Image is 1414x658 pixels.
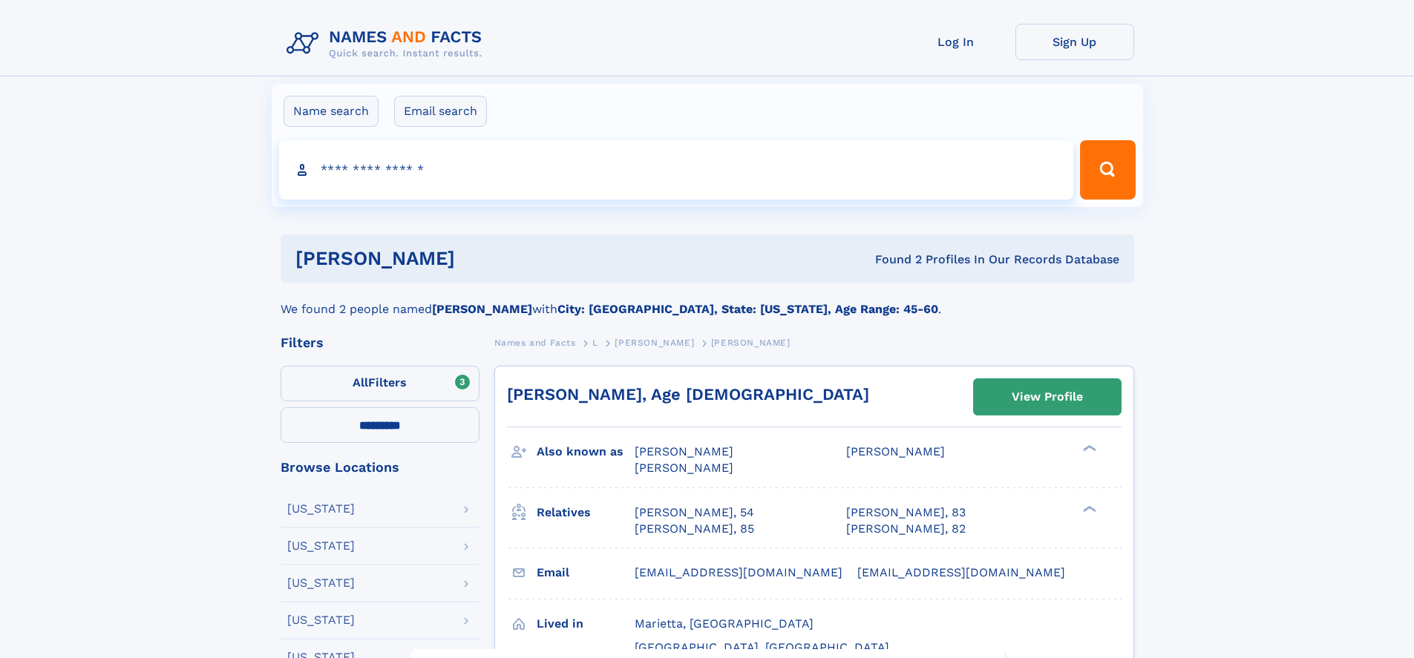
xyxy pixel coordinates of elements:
[897,24,1015,60] a: Log In
[592,333,598,352] a: L
[284,96,379,127] label: Name search
[557,302,938,316] b: City: [GEOGRAPHIC_DATA], State: [US_STATE], Age Range: 45-60
[635,461,733,475] span: [PERSON_NAME]
[635,444,733,458] span: [PERSON_NAME]
[287,540,355,552] div: [US_STATE]
[665,251,1119,268] div: Found 2 Profiles In Our Records Database
[635,521,754,537] a: [PERSON_NAME], 85
[615,333,694,352] a: [PERSON_NAME]
[281,24,494,64] img: Logo Names and Facts
[494,333,576,352] a: Names and Facts
[615,338,694,348] span: [PERSON_NAME]
[1079,504,1097,513] div: ❯
[281,461,479,474] div: Browse Locations
[507,385,869,404] a: [PERSON_NAME], Age [DEMOGRAPHIC_DATA]
[537,611,635,636] h3: Lived in
[295,249,665,268] h1: [PERSON_NAME]
[846,521,966,537] a: [PERSON_NAME], 82
[846,444,945,458] span: [PERSON_NAME]
[635,504,754,521] a: [PERSON_NAME], 54
[287,503,355,515] div: [US_STATE]
[592,338,598,348] span: L
[846,504,966,521] a: [PERSON_NAME], 83
[1015,24,1134,60] a: Sign Up
[974,379,1121,415] a: View Profile
[711,338,791,348] span: [PERSON_NAME]
[287,614,355,626] div: [US_STATE]
[1012,380,1083,414] div: View Profile
[353,375,368,389] span: All
[281,336,479,349] div: Filters
[1079,444,1097,453] div: ❯
[537,500,635,525] h3: Relatives
[432,302,532,316] b: [PERSON_NAME]
[635,616,814,631] span: Marietta, [GEOGRAPHIC_DATA]
[635,565,842,579] span: [EMAIL_ADDRESS][DOMAIN_NAME]
[279,140,1074,200] input: search input
[537,439,635,464] h3: Also known as
[857,565,1065,579] span: [EMAIL_ADDRESS][DOMAIN_NAME]
[1080,140,1135,200] button: Search Button
[394,96,487,127] label: Email search
[281,366,479,401] label: Filters
[635,640,889,654] span: [GEOGRAPHIC_DATA], [GEOGRAPHIC_DATA]
[281,283,1134,318] div: We found 2 people named with .
[537,560,635,585] h3: Email
[287,577,355,589] div: [US_STATE]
